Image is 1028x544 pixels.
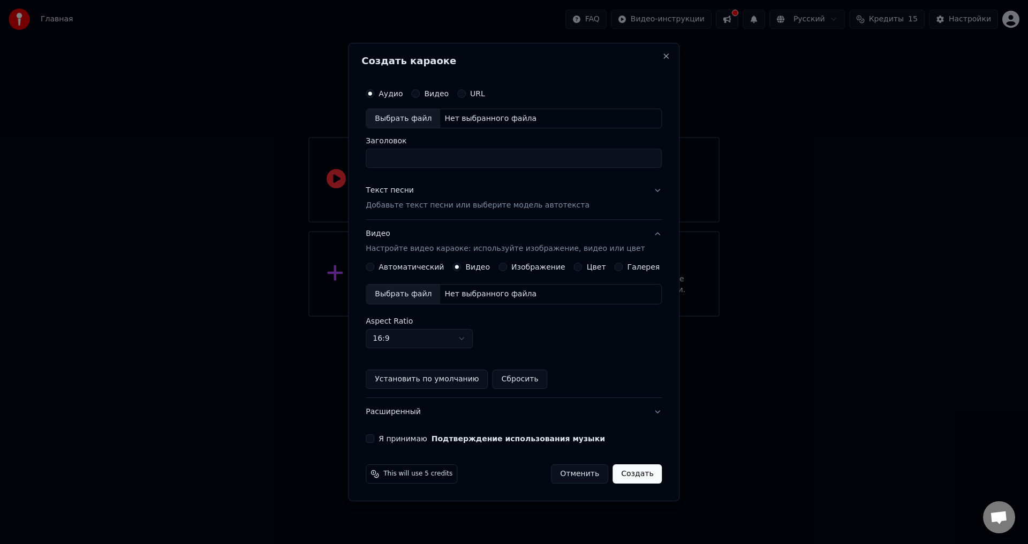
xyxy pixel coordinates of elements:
[366,109,440,128] div: Выбрать файл
[432,435,605,442] button: Я принимаю
[366,317,662,325] label: Aspect Ratio
[493,370,548,389] button: Сбросить
[366,243,645,254] p: Настройте видео караоке: используйте изображение, видео или цвет
[551,464,608,484] button: Отменить
[587,263,606,271] label: Цвет
[440,289,541,300] div: Нет выбранного файла
[628,263,660,271] label: Галерея
[361,56,666,66] h2: Создать караоке
[511,263,565,271] label: Изображение
[470,90,485,97] label: URL
[379,435,605,442] label: Я принимаю
[379,90,403,97] label: Аудио
[366,263,662,397] div: ВидеоНастройте видео караоке: используйте изображение, видео или цвет
[366,398,662,426] button: Расширенный
[366,137,662,145] label: Заголовок
[440,113,541,124] div: Нет выбранного файла
[383,470,452,478] span: This will use 5 credits
[424,90,449,97] label: Видео
[366,201,589,211] p: Добавьте текст песни или выберите модель автотекста
[366,220,662,263] button: ВидеоНастройте видео караоке: используйте изображение, видео или цвет
[379,263,444,271] label: Автоматический
[366,229,645,255] div: Видео
[366,370,488,389] button: Установить по умолчанию
[366,186,414,196] div: Текст песни
[366,177,662,220] button: Текст песниДобавьте текст песни или выберите модель автотекста
[366,285,440,304] div: Выбрать файл
[613,464,662,484] button: Создать
[465,263,490,271] label: Видео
